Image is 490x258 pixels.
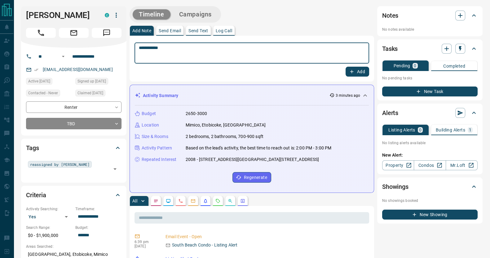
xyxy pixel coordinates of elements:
[382,27,478,32] p: No notes available
[26,206,72,212] p: Actively Searching:
[132,199,137,203] p: All
[186,145,331,151] p: Based on the lead's activity, the best time to reach out is: 2:00 PM - 3:00 PM
[142,145,172,151] p: Activity Pattern
[142,110,156,117] p: Budget
[446,160,478,170] a: Mr.Loft
[26,10,95,20] h1: [PERSON_NAME]
[382,140,478,146] p: No listing alerts available
[382,11,398,20] h2: Notes
[26,143,39,153] h2: Tags
[26,140,121,155] div: Tags
[232,172,271,183] button: Regenerate
[216,29,232,33] p: Log Call
[166,234,367,240] p: Email Event - Open
[34,68,38,72] svg: Email Verified
[26,78,72,87] div: Wed Aug 13 2025
[26,190,46,200] h2: Criteria
[173,9,218,20] button: Campaigns
[77,78,106,84] span: Signed up [DATE]
[26,225,72,230] p: Search Range:
[186,156,319,163] p: 2008 - [STREET_ADDRESS][GEOGRAPHIC_DATA][STREET_ADDRESS]
[382,73,478,83] p: No pending tasks
[188,29,208,33] p: Send Text
[393,64,410,68] p: Pending
[26,244,121,249] p: Areas Searched:
[191,198,196,203] svg: Emails
[26,188,121,202] div: Criteria
[336,93,360,98] p: 3 minutes ago
[26,212,72,222] div: Yes
[388,128,415,132] p: Listing Alerts
[382,44,398,54] h2: Tasks
[28,90,58,96] span: Contacted - Never
[30,161,90,167] span: reassigned by [PERSON_NAME]
[382,105,478,120] div: Alerts
[142,122,159,128] p: Location
[166,198,171,203] svg: Lead Browsing Activity
[75,206,121,212] p: Timeframe:
[186,122,266,128] p: Mimico, Etobicoke, [GEOGRAPHIC_DATA]
[469,128,471,132] p: 1
[382,179,478,194] div: Showings
[135,90,369,101] div: Activity Summary3 minutes ago
[186,110,207,117] p: 2650-3000
[60,53,67,60] button: Open
[414,160,446,170] a: Condos
[382,87,478,96] button: New Task
[111,165,119,173] button: Open
[75,225,121,230] p: Budget:
[26,101,121,113] div: Renter
[382,182,408,192] h2: Showings
[153,198,158,203] svg: Notes
[75,78,121,87] div: Tue Oct 23 2012
[133,9,170,20] button: Timeline
[43,67,113,72] a: [EMAIL_ADDRESS][DOMAIN_NAME]
[159,29,181,33] p: Send Email
[436,128,465,132] p: Building Alerts
[414,64,416,68] p: 0
[382,160,414,170] a: Property
[240,198,245,203] svg: Agent Actions
[215,198,220,203] svg: Requests
[132,29,151,33] p: Add Note
[382,41,478,56] div: Tasks
[228,198,233,203] svg: Opportunities
[142,133,168,140] p: Size & Rooms
[382,210,478,220] button: New Showing
[75,90,121,98] div: Tue Jun 25 2024
[77,90,103,96] span: Claimed [DATE]
[143,92,178,99] p: Activity Summary
[135,240,156,244] p: 6:39 pm
[346,67,369,77] button: Add
[419,128,422,132] p: 0
[142,156,176,163] p: Repeated Interest
[26,28,56,38] span: Call
[26,118,121,129] div: TBD
[382,8,478,23] div: Notes
[92,28,121,38] span: Message
[135,244,156,248] p: [DATE]
[105,13,109,17] div: condos.ca
[443,64,465,68] p: Completed
[382,198,478,203] p: No showings booked
[59,28,89,38] span: Email
[382,152,478,158] p: New Alert:
[178,198,183,203] svg: Calls
[172,242,237,248] p: South Beach Condo - Listing Alert
[203,198,208,203] svg: Listing Alerts
[382,108,398,118] h2: Alerts
[186,133,263,140] p: 2 bedrooms, 2 bathrooms, 700-900 sqft
[28,78,50,84] span: Active [DATE]
[26,230,72,241] p: $0 - $1,900,000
